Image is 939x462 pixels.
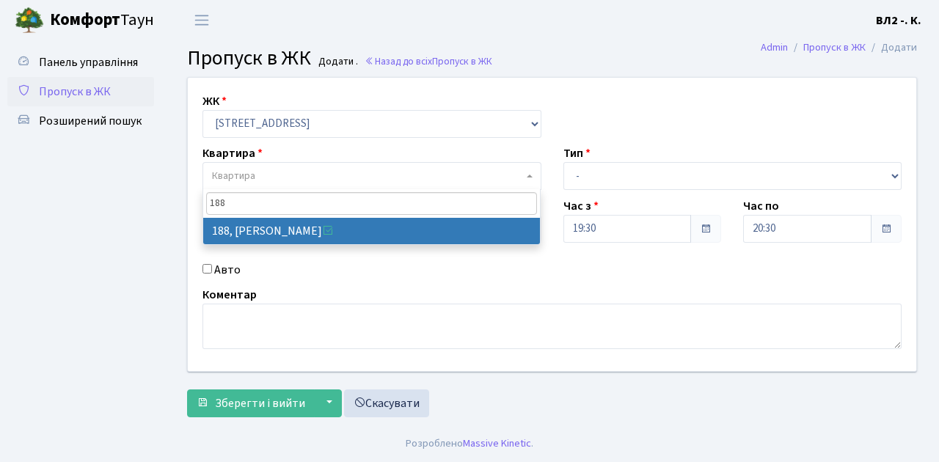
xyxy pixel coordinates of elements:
[50,8,120,32] b: Комфорт
[7,77,154,106] a: Пропуск в ЖК
[39,113,142,129] span: Розширений пошук
[39,54,138,70] span: Панель управління
[183,8,220,32] button: Переключити навігацію
[365,54,492,68] a: Назад до всіхПропуск в ЖК
[202,92,227,110] label: ЖК
[50,8,154,33] span: Таун
[187,389,315,417] button: Зберегти і вийти
[214,261,241,279] label: Авто
[563,144,591,162] label: Тип
[202,144,263,162] label: Квартира
[15,6,44,35] img: logo.png
[215,395,305,411] span: Зберегти і вийти
[761,40,788,55] a: Admin
[344,389,429,417] a: Скасувати
[463,436,531,451] a: Massive Kinetic
[743,197,779,215] label: Час по
[202,286,257,304] label: Коментар
[315,56,358,68] small: Додати .
[739,32,939,63] nav: breadcrumb
[876,12,921,29] a: ВЛ2 -. К.
[7,106,154,136] a: Розширений пошук
[39,84,111,100] span: Пропуск в ЖК
[866,40,917,56] li: Додати
[203,218,541,244] li: 188, [PERSON_NAME]
[406,436,533,452] div: Розроблено .
[803,40,866,55] a: Пропуск в ЖК
[563,197,599,215] label: Час з
[187,43,311,73] span: Пропуск в ЖК
[7,48,154,77] a: Панель управління
[212,169,255,183] span: Квартира
[432,54,492,68] span: Пропуск в ЖК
